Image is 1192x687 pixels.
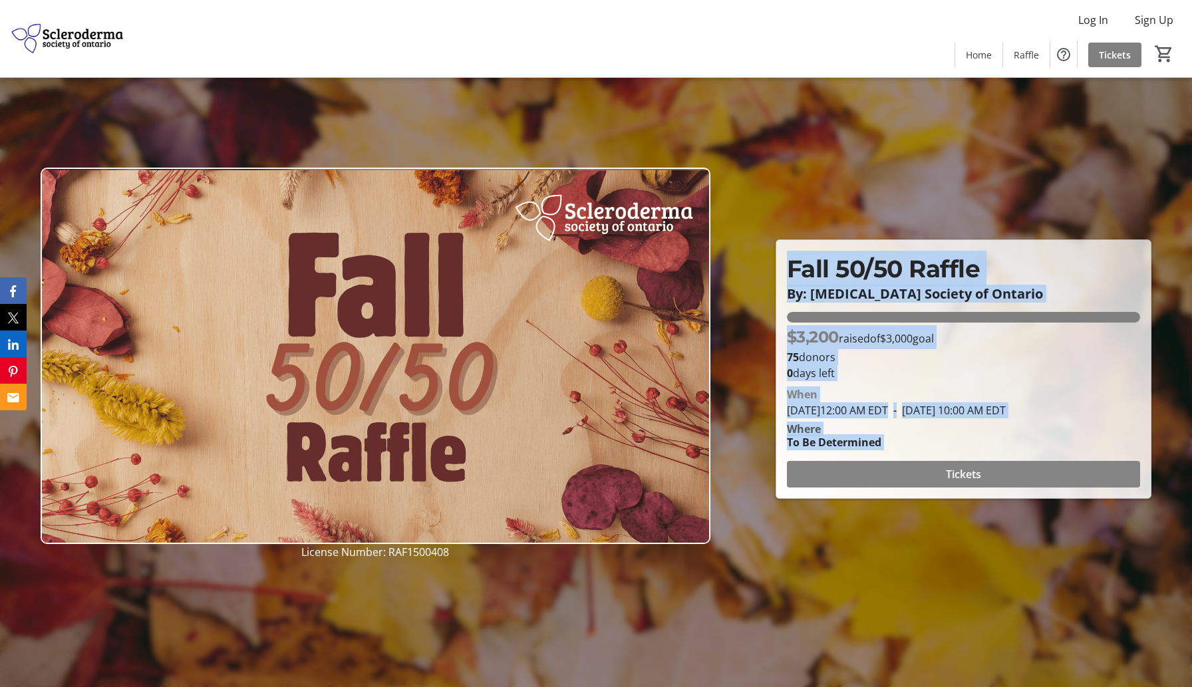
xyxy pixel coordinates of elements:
[787,327,839,346] span: $3,200
[787,325,934,349] p: raised of goal
[880,331,913,346] span: $3,000
[1124,9,1184,31] button: Sign Up
[787,434,881,450] div: To Be Determined
[1078,12,1108,28] span: Log In
[966,48,992,62] span: Home
[787,365,1140,381] p: days left
[41,168,710,545] img: Campaign CTA Media Photo
[787,386,818,402] div: When
[8,5,126,72] img: Scleroderma Society of Ontario's Logo
[1003,43,1050,67] a: Raffle
[787,424,821,434] div: Where
[1050,41,1077,68] button: Help
[1152,42,1176,66] button: Cart
[955,43,1002,67] a: Home
[1099,48,1131,62] span: Tickets
[787,350,799,364] b: 75
[787,349,1140,365] p: donors
[787,254,980,283] span: Fall 50/50 Raffle
[787,287,1140,301] p: By: [MEDICAL_DATA] Society of Ontario
[888,403,1006,418] span: [DATE] 10:00 AM EDT
[787,366,793,380] span: 0
[1088,43,1141,67] a: Tickets
[787,461,1140,487] button: Tickets
[1135,12,1173,28] span: Sign Up
[946,466,981,482] span: Tickets
[1068,9,1119,31] button: Log In
[787,403,888,418] span: [DATE] 12:00 AM EDT
[888,403,902,418] span: -
[1014,48,1039,62] span: Raffle
[787,312,1140,323] div: 100% of fundraising goal reached
[301,545,449,559] span: License Number: RAF1500408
